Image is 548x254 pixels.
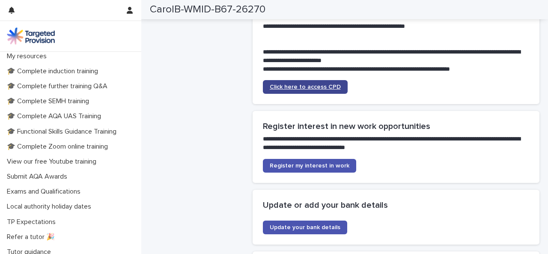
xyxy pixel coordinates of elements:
[3,143,115,151] p: 🎓 Complete Zoom online training
[263,80,348,94] a: Click here to access CPD
[3,82,114,90] p: 🎓 Complete further training Q&A
[270,163,349,169] span: Register my interest in work
[3,203,98,211] p: Local authority holiday dates
[3,128,123,136] p: 🎓 Functional Skills Guidance Training
[3,218,63,226] p: TP Expectations
[270,224,340,230] span: Update your bank details
[3,112,108,120] p: 🎓 Complete AQA UAS Training
[263,200,530,210] h2: Update or add your bank details
[7,27,55,45] img: M5nRWzHhSzIhMunXDL62
[3,97,96,105] p: 🎓 Complete SEMH training
[3,67,105,75] p: 🎓 Complete induction training
[263,221,347,234] a: Update your bank details
[270,84,341,90] span: Click here to access CPD
[3,173,74,181] p: Submit AQA Awards
[3,188,87,196] p: Exams and Qualifications
[3,158,103,166] p: View our free Youtube training
[3,52,54,60] p: My resources
[263,159,356,173] a: Register my interest in work
[3,233,62,241] p: Refer a tutor 🎉
[263,121,530,131] h2: Register interest in new work opportunities
[150,3,265,16] h2: CarolB-WMID-B67-26270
